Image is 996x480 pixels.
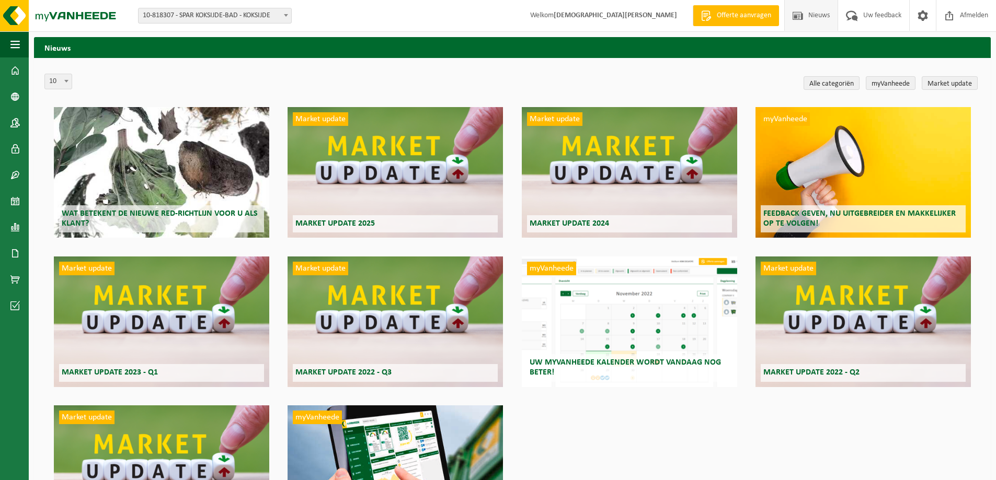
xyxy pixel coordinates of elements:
[530,358,721,377] span: Uw myVanheede kalender wordt vandaag nog beter!
[59,411,115,424] span: Market update
[62,368,158,377] span: Market update 2023 - Q1
[554,11,677,19] strong: [DEMOGRAPHIC_DATA][PERSON_NAME]
[804,76,860,90] a: Alle categoriën
[527,262,576,275] span: myVanheede
[527,112,582,126] span: Market update
[866,76,915,90] a: myVanheede
[755,256,971,387] a: Market update Market update 2022 - Q2
[288,107,503,238] a: Market update Market update 2025
[34,37,991,57] h2: Nieuws
[522,107,737,238] a: Market update Market update 2024
[138,8,292,24] span: 10-818307 - SPAR KOKSIJDE-BAD - KOKSIJDE
[693,5,779,26] a: Offerte aanvragen
[714,10,774,21] span: Offerte aanvragen
[59,262,115,275] span: Market update
[522,256,737,387] a: myVanheede Uw myVanheede kalender wordt vandaag nog beter!
[761,112,810,126] span: myVanheede
[62,209,258,228] span: Wat betekent de nieuwe RED-richtlijn voor u als klant?
[45,74,72,89] span: 10
[54,256,269,387] a: Market update Market update 2023 - Q1
[288,256,503,387] a: Market update Market update 2022 - Q3
[293,112,348,126] span: Market update
[295,368,392,377] span: Market update 2022 - Q3
[293,411,342,424] span: myVanheede
[295,219,375,228] span: Market update 2025
[293,262,348,275] span: Market update
[54,107,269,238] a: Wat betekent de nieuwe RED-richtlijn voor u als klant?
[761,262,816,275] span: Market update
[44,74,72,89] span: 10
[922,76,978,90] a: Market update
[763,209,956,228] span: Feedback geven, nu uitgebreider en makkelijker op te volgen!
[139,8,291,23] span: 10-818307 - SPAR KOKSIJDE-BAD - KOKSIJDE
[763,368,860,377] span: Market update 2022 - Q2
[530,219,609,228] span: Market update 2024
[755,107,971,238] a: myVanheede Feedback geven, nu uitgebreider en makkelijker op te volgen!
